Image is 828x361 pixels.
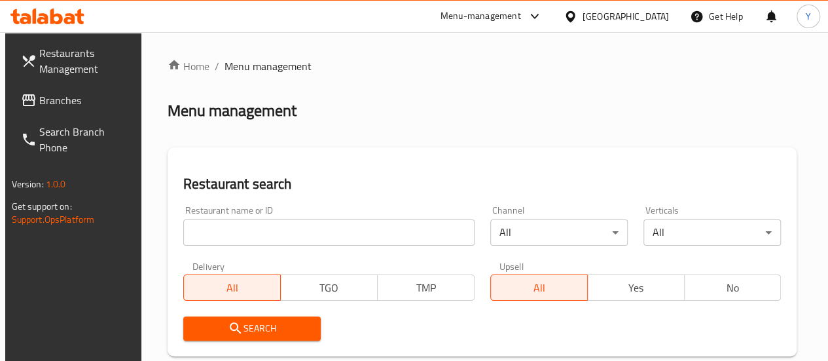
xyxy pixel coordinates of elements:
[183,275,281,301] button: All
[806,9,811,24] span: Y
[286,278,372,297] span: TGO
[10,85,143,116] a: Branches
[183,316,321,341] button: Search
[490,275,588,301] button: All
[39,45,133,77] span: Restaurants Management
[587,275,685,301] button: Yes
[583,9,669,24] div: [GEOGRAPHIC_DATA]
[383,278,469,297] span: TMP
[12,211,95,228] a: Support.OpsPlatform
[194,320,310,337] span: Search
[499,261,524,271] label: Upsell
[643,219,781,246] div: All
[39,92,133,108] span: Branches
[280,275,378,301] button: TGO
[496,278,583,297] span: All
[441,9,521,24] div: Menu-management
[39,124,133,155] span: Search Branch Phone
[46,176,66,193] span: 1.0.0
[183,174,782,194] h2: Restaurant search
[225,58,312,74] span: Menu management
[690,278,776,297] span: No
[490,219,628,246] div: All
[215,58,219,74] li: /
[168,58,797,74] nav: breadcrumb
[168,58,209,74] a: Home
[684,275,782,301] button: No
[10,116,143,163] a: Search Branch Phone
[10,37,143,85] a: Restaurants Management
[192,261,225,271] label: Delivery
[12,198,72,215] span: Get support on:
[189,278,276,297] span: All
[12,176,44,193] span: Version:
[377,275,475,301] button: TMP
[593,278,679,297] span: Yes
[168,100,297,121] h2: Menu management
[183,219,475,246] input: Search for restaurant name or ID..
